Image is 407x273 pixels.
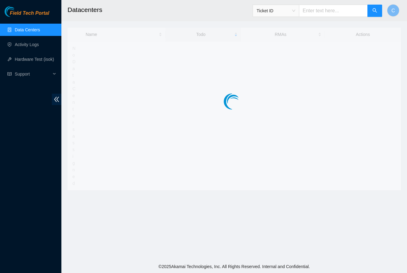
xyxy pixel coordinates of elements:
[15,57,54,62] a: Hardware Test (isok)
[391,7,395,14] span: C
[15,42,39,47] a: Activity Logs
[15,27,40,32] a: Data Centers
[10,10,49,16] span: Field Tech Portal
[5,6,31,17] img: Akamai Technologies
[52,94,61,105] span: double-left
[372,8,377,14] span: search
[367,5,382,17] button: search
[387,4,399,17] button: C
[257,6,295,15] span: Ticket ID
[61,260,407,273] footer: © 2025 Akamai Technologies, Inc. All Rights Reserved. Internal and Confidential.
[5,11,49,19] a: Akamai TechnologiesField Tech Portal
[299,5,368,17] input: Enter text here...
[7,72,12,76] span: read
[15,68,51,80] span: Support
